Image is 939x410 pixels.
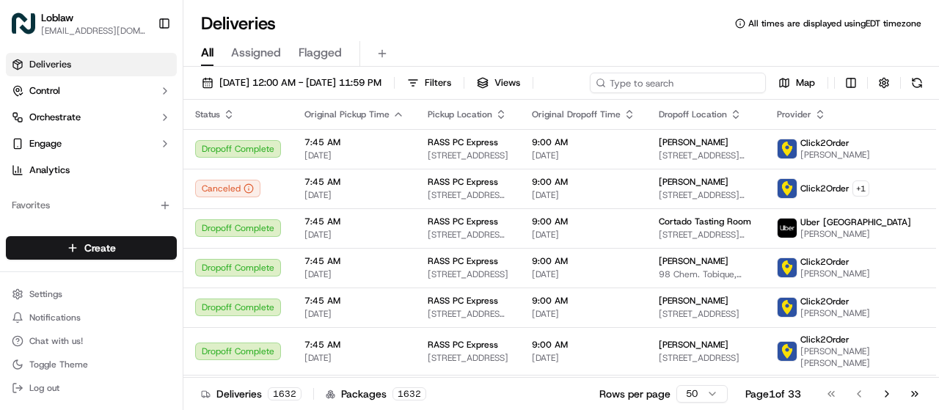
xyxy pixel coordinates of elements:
span: Original Dropoff Time [532,109,621,120]
span: [PERSON_NAME] [800,149,870,161]
img: profile_click2order_cartwheel.png [778,298,797,317]
span: [DATE] [304,268,404,280]
span: Views [494,76,520,89]
span: [DATE] [304,229,404,241]
input: Type to search [590,73,766,93]
span: Click2Order [800,334,850,345]
span: [STREET_ADDRESS][PERSON_NAME][PERSON_NAME] [659,189,753,201]
button: Views [470,73,527,93]
button: Control [6,79,177,103]
img: Nash [15,15,44,44]
span: [DATE] [304,150,404,161]
button: Notifications [6,307,177,328]
span: RASS PC Express [428,136,498,148]
span: [DATE] [304,352,404,364]
span: Provider [777,109,811,120]
button: Filters [401,73,458,93]
span: [STREET_ADDRESS][PERSON_NAME] [428,308,508,320]
span: 7:45 AM [304,216,404,227]
span: Status [195,109,220,120]
img: Jandy Espique [15,213,38,237]
button: +1 [852,180,869,197]
span: [DATE] [532,229,635,241]
span: 7:45 AM [304,339,404,351]
span: [PERSON_NAME] [659,295,728,307]
span: [EMAIL_ADDRESS][DOMAIN_NAME] [41,25,146,37]
span: 7:45 AM [304,136,404,148]
span: Chat with us! [29,335,83,347]
button: Map [772,73,822,93]
span: Deliveries [29,58,71,71]
div: 1632 [392,387,426,400]
span: Original Pickup Time [304,109,390,120]
span: RASS PC Express [428,216,498,227]
span: [PERSON_NAME] [659,176,728,188]
span: RASS PC Express [428,295,498,307]
span: 9:00 AM [532,295,635,307]
div: Past conversations [15,191,98,202]
span: [DATE] 12:00 AM - [DATE] 11:59 PM [219,76,381,89]
img: 1755196953914-cd9d9cba-b7f7-46ee-b6f5-75ff69acacf5 [31,140,57,166]
span: RASS PC Express [428,176,498,188]
span: [DATE] [304,189,404,201]
span: Click2Order [800,296,850,307]
span: • [122,227,127,239]
div: 1632 [268,387,302,400]
span: [PERSON_NAME] [659,136,728,148]
button: Start new chat [249,144,267,162]
img: profile_click2order_cartwheel.png [778,258,797,277]
span: Pylon [146,301,178,312]
span: Toggle Theme [29,359,88,370]
span: [PERSON_NAME] [45,227,119,239]
span: [DATE] [532,352,635,364]
img: Loblaw [12,12,35,35]
span: 9:00 AM [532,255,635,267]
span: Orchestrate [29,111,81,124]
img: profile_click2order_cartwheel.png [778,342,797,361]
span: 7:45 AM [304,255,404,267]
img: 1736555255976-a54dd68f-1ca7-489b-9aae-adbdc363a1c4 [29,268,41,279]
span: [PERSON_NAME] [800,228,911,240]
div: Page 1 of 33 [745,387,801,401]
span: [STREET_ADDRESS][PERSON_NAME] [428,189,508,201]
span: Notifications [29,312,81,323]
button: LoblawLoblaw[EMAIL_ADDRESS][DOMAIN_NAME] [6,6,152,41]
button: Toggle Theme [6,354,177,375]
img: Angelique Valdez [15,253,38,277]
span: Dropoff Location [659,109,727,120]
span: Engage [29,137,62,150]
span: RASS PC Express [428,339,498,351]
h1: Deliveries [201,12,276,35]
span: 98 Chem. Tobique, [GEOGRAPHIC_DATA], [GEOGRAPHIC_DATA] E3Y 1B9, [GEOGRAPHIC_DATA] [659,268,753,280]
div: Start new chat [66,140,241,155]
span: Log out [29,382,59,394]
p: Welcome 👋 [15,59,267,82]
span: Filters [425,76,451,89]
span: 7:45 AM [304,295,404,307]
span: 5:49 PM [130,227,165,239]
button: Create [6,236,177,260]
button: Chat with us! [6,331,177,351]
span: Create [84,241,116,255]
span: All times are displayed using EDT timezone [748,18,921,29]
span: [DATE] [532,308,635,320]
span: 4:45 PM [130,267,165,279]
span: 7:45 AM [304,176,404,188]
p: Rows per page [599,387,671,401]
span: [STREET_ADDRESS][PERSON_NAME] [428,229,508,241]
div: Deliveries [201,387,302,401]
button: Engage [6,132,177,155]
img: profile_click2order_cartwheel.png [778,179,797,198]
span: [STREET_ADDRESS] [659,352,753,364]
span: RASS PC Express [428,255,498,267]
span: Uber [GEOGRAPHIC_DATA] [800,216,911,228]
span: [STREET_ADDRESS][PERSON_NAME] [659,229,753,241]
span: Assigned [231,44,281,62]
span: [PERSON_NAME] [PERSON_NAME] [800,345,911,369]
span: 9:00 AM [532,176,635,188]
span: Flagged [299,44,342,62]
span: All [201,44,213,62]
span: Map [796,76,815,89]
span: Control [29,84,60,98]
span: [DATE] [532,150,635,161]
